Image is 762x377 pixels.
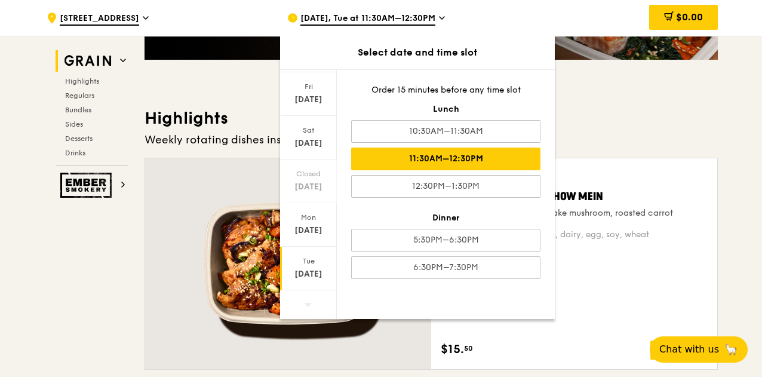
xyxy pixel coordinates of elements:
span: [STREET_ADDRESS] [60,13,139,26]
div: Hikari Miso Chicken Chow Mein [441,188,708,205]
div: Select date and time slot [280,45,555,60]
div: 10:30AM–11:30AM [351,120,540,143]
img: Ember Smokery web logo [60,173,115,198]
span: Bundles [65,106,91,114]
div: Closed [282,169,335,179]
div: hong kong egg noodle, shiitake mushroom, roasted carrot [441,207,708,219]
button: Chat with us🦙 [650,336,748,363]
div: 6:30PM–7:30PM [351,256,540,279]
div: high protein, contains allium, dairy, egg, soy, wheat [441,229,708,241]
div: 5:30PM–6:30PM [351,229,540,252]
h3: Highlights [145,108,718,129]
span: $0.00 [676,11,703,23]
div: [DATE] [282,225,335,237]
div: Order 15 minutes before any time slot [351,84,540,96]
div: Weekly rotating dishes inspired by flavours from around the world. [145,131,718,148]
div: 12:30PM–1:30PM [351,175,540,198]
div: Mon [282,213,335,222]
div: [DATE] [282,268,335,280]
div: [DATE] [282,181,335,193]
div: [DATE] [282,94,335,106]
span: 🦙 [724,342,738,357]
span: Sides [65,120,83,128]
div: Fri [282,82,335,91]
span: $15. [441,341,464,358]
span: Regulars [65,91,94,100]
div: 11:30AM–12:30PM [351,148,540,170]
div: Dinner [351,212,540,224]
span: [DATE], Tue at 11:30AM–12:30PM [300,13,435,26]
span: Highlights [65,77,99,85]
span: Desserts [65,134,93,143]
div: Tue [282,256,335,266]
span: Chat with us [659,342,719,357]
span: Drinks [65,149,85,157]
div: Lunch [351,103,540,115]
span: 50 [464,344,473,353]
div: Sat [282,125,335,135]
div: [DATE] [282,137,335,149]
div: Add [650,341,708,360]
img: Grain web logo [60,50,115,72]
